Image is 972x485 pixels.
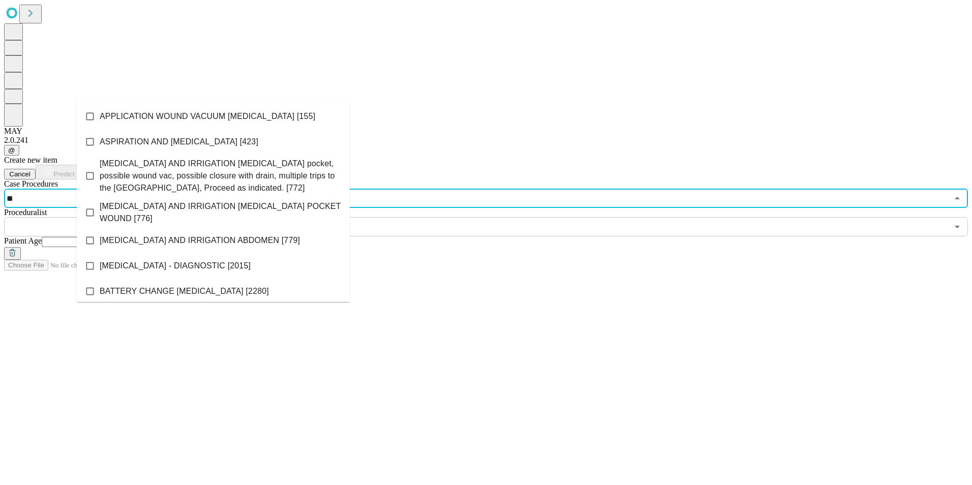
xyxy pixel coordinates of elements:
span: Predict [53,170,74,178]
button: Open [950,220,964,234]
div: MAY [4,127,968,136]
span: @ [8,146,15,154]
span: BATTERY CHANGE [MEDICAL_DATA] [2280] [100,285,269,297]
button: Close [950,191,964,205]
span: APPLICATION WOUND VACUUM [MEDICAL_DATA] [155] [100,110,315,123]
button: Cancel [4,169,36,179]
span: [MEDICAL_DATA] AND IRRIGATION [MEDICAL_DATA] pocket, possible wound vac, possible closure with dr... [100,158,342,194]
span: [MEDICAL_DATA] AND IRRIGATION [MEDICAL_DATA] POCKET WOUND [776] [100,200,342,225]
span: Proceduralist [4,208,47,217]
span: Patient Age [4,236,42,245]
button: @ [4,145,19,156]
span: [MEDICAL_DATA] AND IRRIGATION ABDOMEN [779] [100,234,300,247]
div: 2.0.241 [4,136,968,145]
span: ASPIRATION AND [MEDICAL_DATA] [423] [100,136,258,148]
span: Scheduled Procedure [4,179,58,188]
span: Create new item [4,156,57,164]
span: [MEDICAL_DATA] - DIAGNOSTIC [2015] [100,260,251,272]
button: Predict [36,165,82,179]
span: Cancel [9,170,31,178]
